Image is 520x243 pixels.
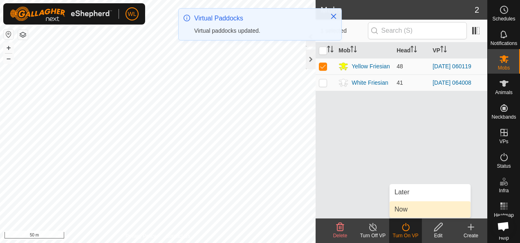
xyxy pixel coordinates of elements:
[499,139,508,144] span: VPs
[433,79,471,86] a: [DATE] 064008
[389,232,422,239] div: Turn On VP
[433,63,471,70] a: [DATE] 060119
[321,5,475,15] h2: Mobs
[494,213,514,218] span: Heatmap
[4,43,13,53] button: +
[352,79,388,87] div: White Friesian
[394,205,408,214] span: Now
[128,10,137,18] span: WL
[126,232,156,240] a: Privacy Policy
[352,62,390,71] div: Yellow Friesian
[194,13,322,23] div: Virtual Paddocks
[475,4,479,16] span: 2
[492,16,515,21] span: Schedules
[397,63,403,70] span: 48
[166,232,190,240] a: Contact Us
[350,47,357,54] p-sorticon: Activate to sort
[335,43,393,59] th: Mob
[194,27,322,35] div: Virtual paddocks updated.
[4,54,13,63] button: –
[393,43,429,59] th: Head
[321,27,368,35] span: 1 selected
[429,43,487,59] th: VP
[368,22,467,39] input: Search (S)
[492,215,514,237] div: Open chat
[498,65,510,70] span: Mobs
[327,47,334,54] p-sorticon: Activate to sort
[491,115,516,119] span: Neckbands
[422,232,455,239] div: Edit
[10,7,112,21] img: Gallagher Logo
[455,232,487,239] div: Create
[390,201,471,218] li: Now
[356,232,389,239] div: Turn Off VP
[394,187,409,197] span: Later
[491,41,517,46] span: Notifications
[495,90,513,95] span: Animals
[497,164,511,169] span: Status
[397,79,403,86] span: 41
[390,184,471,200] li: Later
[440,47,447,54] p-sorticon: Activate to sort
[499,188,509,193] span: Infra
[4,29,13,39] button: Reset Map
[410,47,417,54] p-sorticon: Activate to sort
[333,233,347,239] span: Delete
[328,11,339,22] button: Close
[18,30,28,40] button: Map Layers
[499,236,509,241] span: Help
